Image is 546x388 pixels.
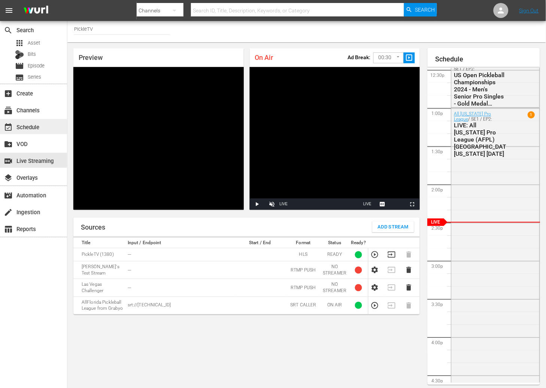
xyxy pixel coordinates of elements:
button: Play [250,198,265,210]
th: Input / Endpoint [125,238,234,248]
span: Live Streaming [4,157,13,166]
button: Preview Stream [371,251,379,259]
div: Video Player [73,67,244,210]
td: --- [125,279,234,297]
td: Las Vegas Challenger [73,279,125,297]
span: VOD [4,140,13,149]
span: Series [28,73,41,81]
button: Delete [405,284,413,292]
p: Ad Break: [348,54,371,60]
span: Ingestion [4,208,13,217]
span: Schedule [4,123,13,132]
button: Captions [375,198,390,210]
th: Status [321,238,349,248]
span: Series [15,73,24,82]
td: READY [321,248,349,261]
span: slideshow_sharp [405,54,414,62]
h1: Sources [81,224,105,231]
button: Delete [405,266,413,274]
button: Transition [388,251,396,259]
span: Asset [15,39,24,48]
td: RTMP PUSH [286,279,321,297]
button: Add Stream [372,221,415,233]
div: LIVE: All [US_STATE] Pro League (AFPL) [GEOGRAPHIC_DATA], [US_STATE] [DATE] [454,122,506,158]
td: HLS [286,248,321,261]
td: PickleTV (1380) [73,248,125,261]
span: Channels [4,106,13,115]
img: ans4CAIJ8jUAAAAAAAAAAAAAAAAAAAAAAAAgQb4GAAAAAAAAAAAAAAAAAAAAAAAAJMjXAAAAAAAAAAAAAAAAAAAAAAAAgAT5G... [18,2,54,19]
span: Episode [28,62,45,70]
span: Preview [79,54,103,61]
button: Search [404,3,437,16]
td: --- [125,261,234,279]
th: Format [286,238,321,248]
span: LIVE [363,202,371,206]
div: / SE1 / EP2: [454,56,506,107]
span: Add Stream [378,223,409,231]
p: srt://[TECHNICAL_ID] [128,302,232,309]
span: Overlays [4,173,13,182]
div: LIVE [280,198,288,210]
span: 1 [528,112,535,119]
span: Create [4,89,13,98]
span: Reports [4,225,13,234]
button: Fullscreen [405,198,420,210]
h1: Schedule [435,55,540,63]
td: SRT CALLER [286,297,321,314]
th: Ready? [349,238,368,248]
span: Search [415,3,435,16]
div: Video Player [250,67,420,210]
span: Episode [15,61,24,70]
div: US Open Pickleball Championships 2024 - Men's Senior Pro Singles - Gold Medal Match - S01E02 [454,72,506,107]
td: NO STREAMER [321,261,349,279]
td: RTMP PUSH [286,261,321,279]
div: Bits [15,50,24,59]
button: Preview Stream [371,301,379,310]
th: Title [73,238,125,248]
td: ON AIR [321,297,349,314]
button: Picture-in-Picture [390,198,405,210]
span: Automation [4,191,13,200]
button: Seek to live, currently behind live [360,198,375,210]
td: AllFlorida Pickleball League from Grabyo [73,297,125,314]
span: Asset [28,39,40,47]
div: / SE1 / EP2: [454,112,506,158]
span: Search [4,26,13,35]
span: Bits [28,51,36,58]
td: --- [125,248,234,261]
button: Unmute [265,198,280,210]
th: Start / End [234,238,286,248]
a: All [US_STATE] Pro League [454,112,491,122]
a: Sign Out [519,7,539,13]
span: On Air [255,54,273,61]
td: [PERSON_NAME]'s Test Stream [73,261,125,279]
button: Configure [371,266,379,274]
span: menu [4,6,13,15]
div: 00:30 [373,51,404,65]
td: NO STREAMER [321,279,349,297]
button: Configure [371,284,379,292]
